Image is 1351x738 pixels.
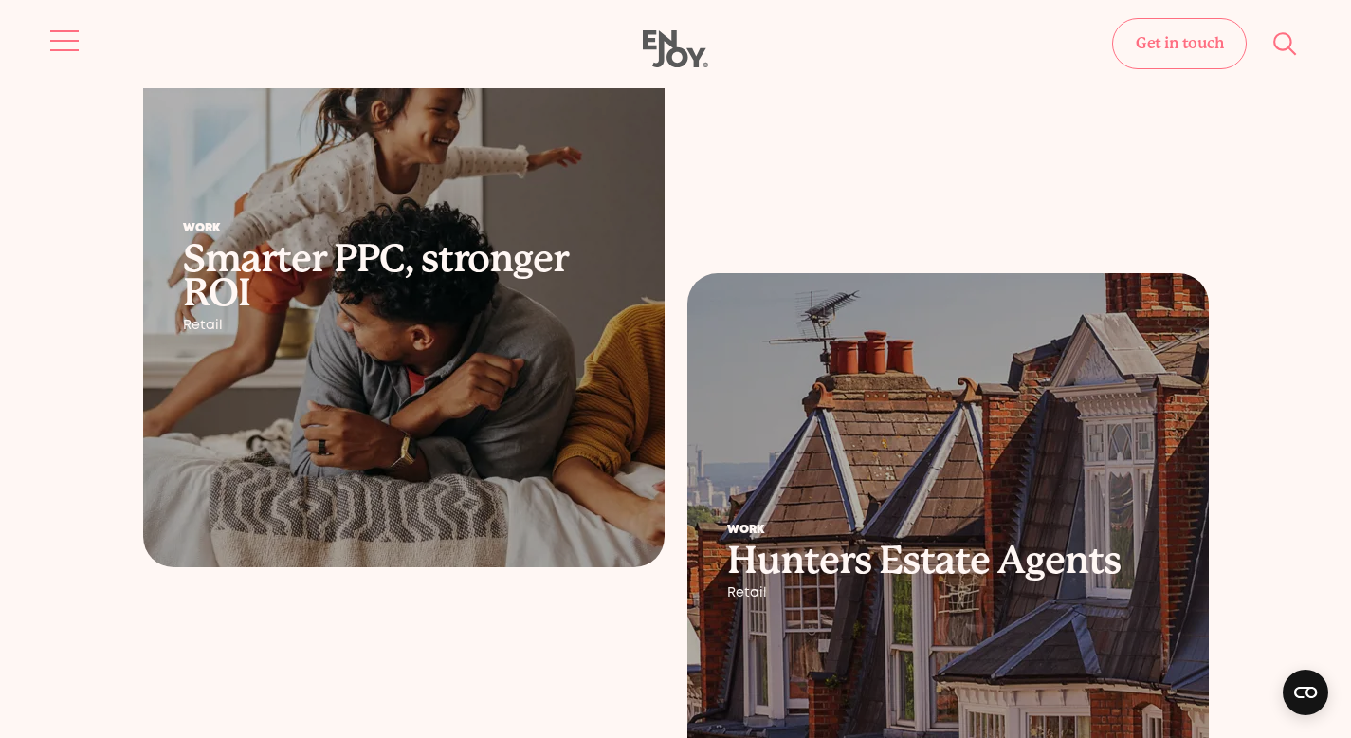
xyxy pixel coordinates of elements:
[46,21,85,61] button: Site navigation
[1112,18,1247,69] a: Get in touch
[183,318,625,333] div: Retail
[183,223,625,234] div: Work
[727,585,1169,600] div: Retail
[1266,24,1305,64] button: Site search
[727,544,1169,578] h2: Hunters Estate Agents
[183,242,625,310] h2: Smarter PPC, stronger ROI
[1283,670,1328,715] button: Open CMP widget
[727,525,1169,536] div: Work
